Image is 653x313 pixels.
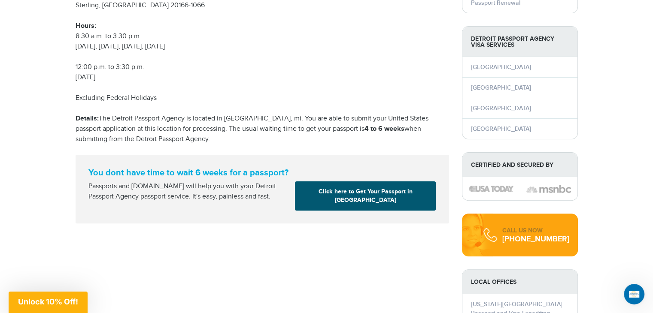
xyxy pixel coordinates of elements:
strong: 4 to 6 weeks [364,125,404,133]
strong: You dont have time to wait 6 weeks for a passport? [88,168,436,178]
iframe: Intercom live chat [624,284,644,304]
div: CALL US NOW [502,226,569,235]
strong: Details: [76,114,99,123]
img: image description [469,186,513,192]
div: Unlock 10% Off! [9,292,88,313]
span: Unlock 10% Off! [18,297,78,306]
p: Excluding Federal Holidays [76,93,449,103]
p: The Detroit Passport Agency is located in [GEOGRAPHIC_DATA], mi. You are able to submit your Unit... [76,114,449,144]
strong: LOCAL OFFICES [462,270,577,294]
a: [GEOGRAPHIC_DATA] [471,105,531,112]
strong: Certified and Secured by [462,153,577,177]
div: [PHONE_NUMBER] [502,235,569,244]
a: [GEOGRAPHIC_DATA] [471,84,531,91]
p: 8:30 a.m. to 3:30 p.m. [DATE], [DATE], [DATE], [DATE] [76,21,449,52]
strong: Hours: [76,22,96,30]
a: Click here to Get Your Passport in [GEOGRAPHIC_DATA] [295,181,436,211]
a: [GEOGRAPHIC_DATA] [471,63,531,71]
img: image description [526,184,571,194]
a: [GEOGRAPHIC_DATA] [471,125,531,132]
div: Passports and [DOMAIN_NAME] will help you with your Detroit Passport Agency passport service. It'... [85,181,292,202]
p: 12:00 p.m. to 3:30 p.m. [DATE] [76,62,449,83]
strong: Detroit Passport Agency Visa Services [462,27,577,57]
